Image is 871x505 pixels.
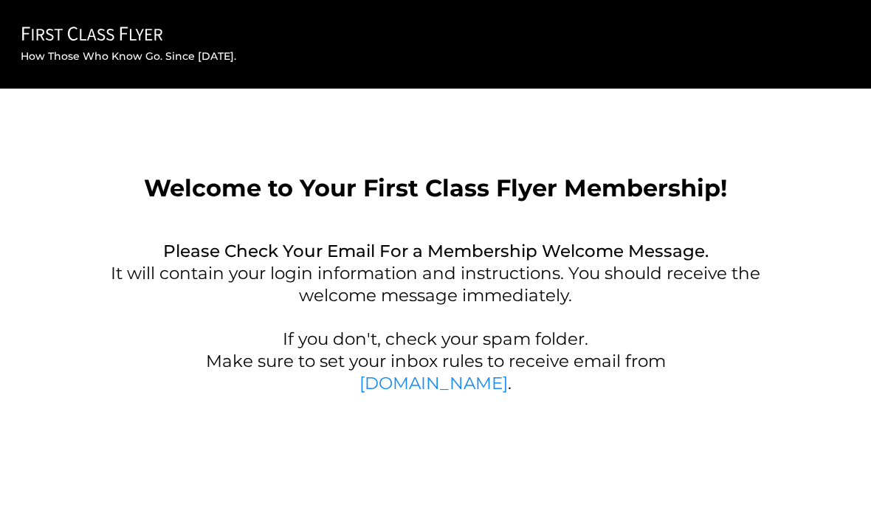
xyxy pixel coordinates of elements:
[144,174,727,202] strong: Welcome to Your First Class Flyer Membership!
[359,373,508,394] a: [DOMAIN_NAME]
[103,351,768,373] p: Make sure to set your inbox rules to receive email from
[103,263,768,307] p: It will contain your login information and instructions. You should receive the welcome message i...
[103,241,768,263] h2: Please Check Your Email For a Membership Welcome Message.
[21,49,853,63] h3: How Those Who Know Go. Since [DATE].
[103,373,768,395] p: .
[103,329,768,351] p: If you don't, check your spam folder.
